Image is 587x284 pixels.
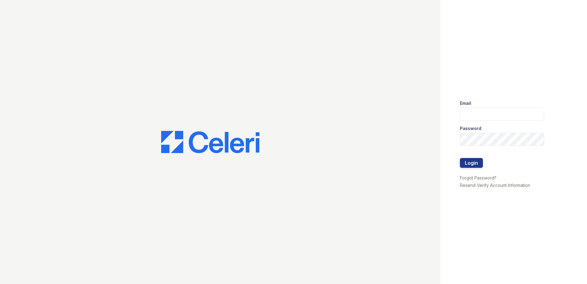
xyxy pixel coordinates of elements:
[161,131,259,153] img: CE_Logo_Blue-a8612792a0a2168367f1c8372b55b34899dd931a85d93a1a3d3e32e68fde9ad4.png
[460,175,496,180] a: Forgot Password?
[460,158,483,168] button: Login
[460,100,471,106] label: Email
[460,183,530,188] a: Resend Verify Account Information
[460,125,481,132] label: Password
